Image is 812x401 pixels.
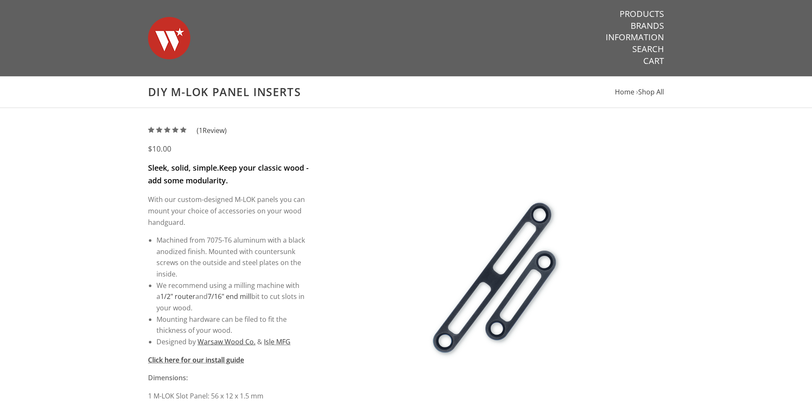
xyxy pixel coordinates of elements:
[148,195,305,227] span: With our custom-designed M-LOK panels you can mount your choice of accessories on your wood handg...
[631,20,664,31] a: Brands
[620,8,664,19] a: Products
[148,163,219,173] strong: Sleek, solid, simple.
[148,373,188,382] strong: Dimensions:
[148,355,244,365] a: Click here for our install guide
[156,235,310,280] li: Machined from 7075-T6 aluminum with a black anodized finish. Mounted with countersunk screws on t...
[197,125,227,136] span: ( Review)
[638,87,664,97] a: Shop All
[636,86,664,98] li: ›
[156,336,310,348] li: Designed by &
[148,144,171,154] span: $10.00
[264,337,291,346] a: Isle MFG
[643,55,664,66] a: Cart
[615,87,634,97] a: Home
[208,292,251,301] a: 7/16" end mill
[606,32,664,43] a: Information
[199,126,203,135] span: 1
[632,44,664,55] a: Search
[198,337,255,346] a: Warsaw Wood Co.
[156,280,310,314] li: We recommend using a milling machine with a and bit to cut slots in your wood.
[148,163,309,185] strong: Keep your classic wood - add some modularity.
[160,292,195,301] a: 1/2" router
[156,314,310,336] li: Mounting hardware can be filed to fit the thickness of your wood.
[148,126,227,135] a: (1Review)
[148,8,190,68] img: Warsaw Wood Co.
[148,85,664,99] h1: DIY M-LOK Panel Inserts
